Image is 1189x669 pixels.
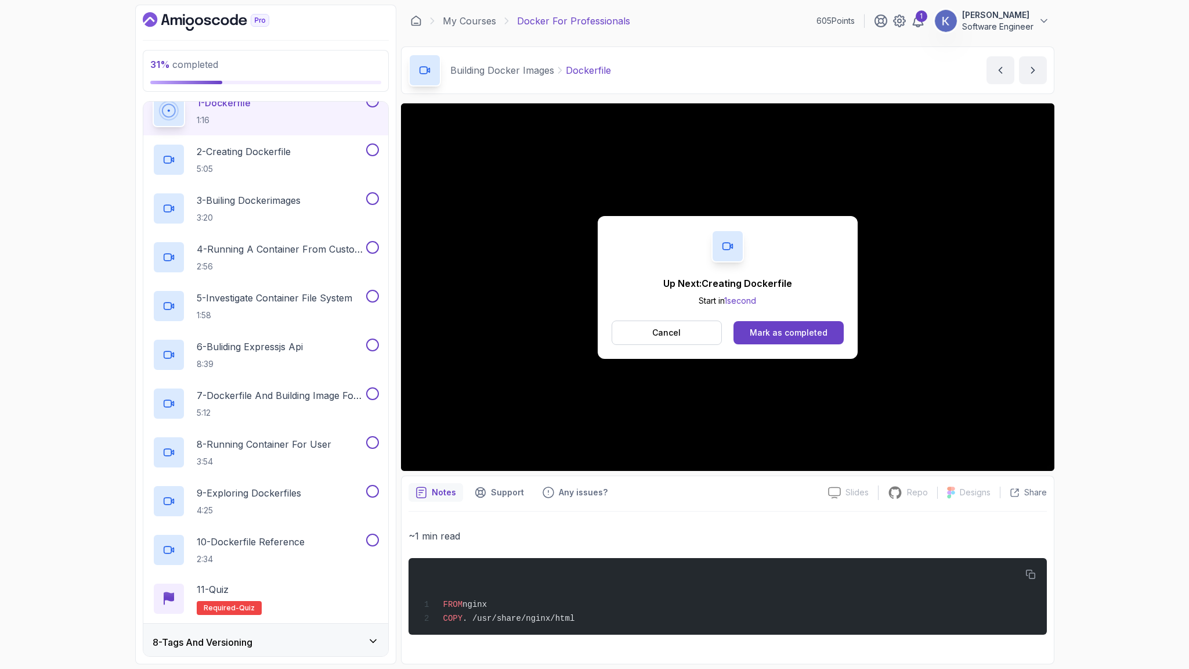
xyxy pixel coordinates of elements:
[911,14,925,28] a: 1
[559,487,608,498] p: Any issues?
[153,534,379,566] button: 10-Dockerfile Reference2:34
[934,9,1050,33] button: user profile image[PERSON_NAME]Software Engineer
[724,296,756,305] span: 1 second
[409,528,1047,544] p: ~1 min read
[960,487,991,498] p: Designs
[197,212,301,224] p: 3:20
[197,96,251,110] p: 1 - Dockerfile
[197,407,364,419] p: 5:12
[443,600,462,609] span: FROM
[1019,56,1047,84] button: next content
[443,614,462,623] span: COPY
[197,163,291,175] p: 5:05
[462,600,487,609] span: nginx
[907,487,928,498] p: Repo
[566,63,611,77] p: Dockerfile
[197,340,303,354] p: 6 - Buliding Expressjs Api
[443,14,496,28] a: My Courses
[750,327,827,339] div: Mark as completed
[1024,487,1047,498] p: Share
[197,486,301,500] p: 9 - Exploring Dockerfiles
[935,10,957,32] img: user profile image
[197,582,229,596] p: 11 - Quiz
[153,485,379,517] button: 9-Exploring Dockerfiles4:25
[153,582,379,615] button: 11-QuizRequired-quiz
[816,15,855,27] p: 605 Points
[916,10,927,22] div: 1
[432,487,456,498] p: Notes
[450,63,554,77] p: Building Docker Images
[491,487,524,498] p: Support
[733,321,843,344] button: Mark as completed
[536,483,615,502] button: Feedback button
[652,327,681,339] p: Cancel
[663,295,792,307] p: Start in
[962,9,1033,21] p: [PERSON_NAME]
[153,192,379,225] button: 3-Builing Dockerimages3:20
[462,614,574,623] span: . /usr/share/nginx/html
[197,291,352,305] p: 5 - Investigate Container File System
[153,436,379,469] button: 8-Running Container For User3:54
[143,12,296,31] a: Dashboard
[468,483,531,502] button: Support button
[197,456,331,467] p: 3:54
[197,389,364,402] p: 7 - Dockerfile And Building Image For User
[143,624,388,661] button: 8-Tags And Versioning
[409,483,463,502] button: notes button
[663,276,792,290] p: Up Next: Creating Dockerfile
[150,59,170,70] span: 31 %
[197,261,364,272] p: 2:56
[197,114,251,126] p: 1:16
[986,56,1014,84] button: previous content
[150,59,218,70] span: completed
[197,437,331,451] p: 8 - Running Container For User
[612,321,722,345] button: Cancel
[153,241,379,274] button: 4-Running A Container From Custom Image2:56
[153,95,379,127] button: 1-Dockerfile1:16
[197,535,305,549] p: 10 - Dockerfile Reference
[197,358,303,370] p: 8:39
[204,603,239,613] span: Required-
[197,242,364,256] p: 4 - Running A Container From Custom Image
[197,193,301,207] p: 3 - Builing Dockerimages
[197,505,301,516] p: 4:25
[197,553,305,565] p: 2:34
[845,487,869,498] p: Slides
[1000,487,1047,498] button: Share
[153,339,379,371] button: 6-Buliding Expressjs Api8:39
[153,635,252,649] h3: 8 - Tags And Versioning
[401,103,1054,471] iframe: 1 - Dockerfile
[239,603,255,613] span: quiz
[197,145,291,159] p: 2 - Creating Dockerfile
[153,290,379,322] button: 5-Investigate Container File System1:58
[517,14,630,28] p: Docker For Professionals
[153,143,379,176] button: 2-Creating Dockerfile5:05
[153,387,379,420] button: 7-Dockerfile And Building Image For User5:12
[410,15,422,27] a: Dashboard
[962,21,1033,33] p: Software Engineer
[197,310,352,321] p: 1:58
